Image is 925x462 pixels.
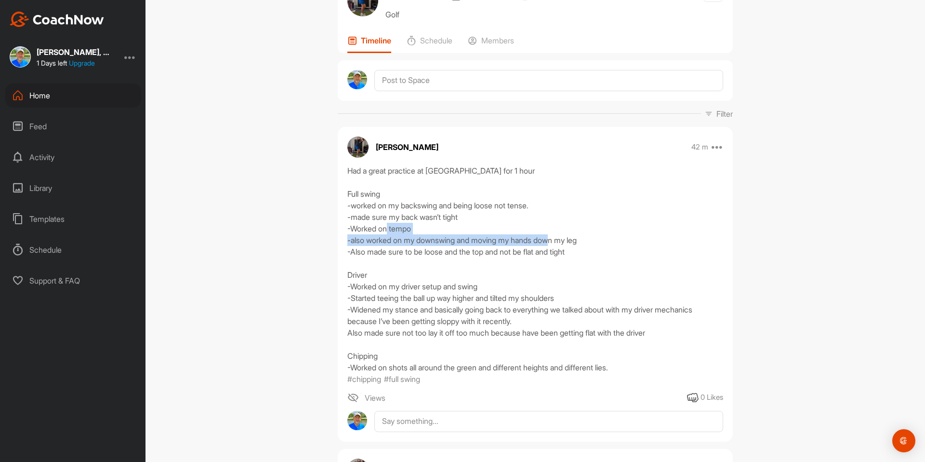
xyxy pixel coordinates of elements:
[347,165,723,373] div: Had a great practice at [GEOGRAPHIC_DATA] for 1 hour Full swing -worked on my backswing and being...
[5,207,141,231] div: Templates
[5,114,141,138] div: Feed
[5,83,141,108] div: Home
[5,269,141,293] div: Support & FAQ
[385,9,532,20] p: Golf
[5,176,141,200] div: Library
[691,142,708,152] p: 42 m
[5,238,141,262] div: Schedule
[37,48,114,56] div: [PERSON_NAME], PGA
[69,59,95,67] a: Upgrade
[365,392,385,404] span: Views
[716,108,733,120] p: Filter
[5,145,141,169] div: Activity
[347,70,367,90] img: avatar
[347,392,359,404] img: icon
[37,59,67,67] span: 1 Days left
[10,12,104,27] img: CoachNow
[700,392,723,403] div: 0 Likes
[384,373,420,385] p: #full swing
[10,46,31,68] img: square_084b3329ecb6310f6f50e9486781b3d4.jpg
[376,141,438,153] p: [PERSON_NAME]
[347,373,381,385] p: #chipping
[481,36,514,45] p: Members
[892,429,915,452] div: Open Intercom Messenger
[361,36,391,45] p: Timeline
[347,411,367,431] img: avatar
[347,136,369,158] img: avatar
[420,36,452,45] p: Schedule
